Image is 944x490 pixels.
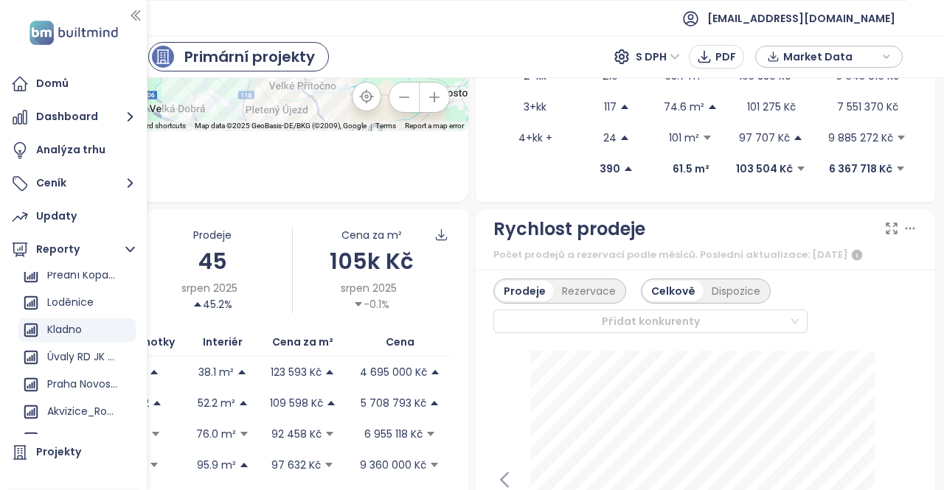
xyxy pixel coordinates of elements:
span: caret-up [793,133,803,143]
span: caret-up [623,164,634,174]
div: Prodeje [133,227,291,243]
div: -0.1% [353,296,389,312]
span: caret-down [324,429,335,439]
p: 74.6 m² [664,99,704,115]
span: caret-up [152,398,162,408]
div: 105k Kč [293,244,451,279]
div: Přední Kopanina [47,266,117,284]
span: caret-down [239,429,249,439]
p: 4 695 000 Kč [360,364,427,380]
a: Terms (opens in new tab) [375,122,396,130]
p: 6 367 718 Kč [829,161,892,177]
p: 101 275 Kč [747,99,796,115]
span: caret-up [149,367,159,377]
p: 109 598 Kč [270,395,323,411]
div: 45.2% [192,296,232,312]
span: Market Data [783,46,878,68]
span: caret-up [238,398,249,408]
p: 52.2 m² [198,395,235,411]
p: 97 632 Kč [271,457,321,473]
div: Prodeje [496,281,554,301]
div: Úvaly RD JK (Černošiče, [GEOGRAPHIC_DATA]) [18,346,136,369]
a: Report a map error [405,122,464,130]
p: 76.0 m² [196,426,236,442]
div: Kladno [18,318,136,342]
p: 103 504 Kč [736,161,793,177]
p: 9 360 000 Kč [360,457,426,473]
span: caret-down [896,133,906,143]
span: Map data ©2025 GeoBasis-DE/BKG (©2009), Google [195,122,367,130]
div: Vrapice [47,430,86,448]
div: Rychlost prodeje [493,215,645,243]
div: button [763,46,895,68]
p: 5 708 793 Kč [361,395,426,411]
div: Praha Novostavby Byty [18,373,136,396]
span: caret-down [149,460,159,470]
span: caret-up [707,102,718,112]
span: caret-up [619,133,630,143]
div: Cena za m² [341,227,402,243]
span: caret-down [150,429,161,439]
span: srpen 2025 [341,280,397,296]
div: Akvizice_Roztoky [47,402,117,421]
p: 92 458 Kč [271,426,322,442]
p: 95.9 m² [197,457,236,473]
a: Projekty [7,438,139,467]
p: 123 593 Kč [271,364,322,380]
button: Ceník [7,169,139,198]
button: Keyboard shortcuts [122,121,186,131]
p: 24 [603,130,617,146]
div: Kladno [47,321,82,339]
div: Přední Kopanina [18,264,136,287]
a: Domů [7,69,139,99]
div: Akvizice_Roztoky [18,400,136,424]
p: 101 m² [669,130,699,146]
span: caret-down [702,133,712,143]
p: 9 885 272 Kč [828,130,893,146]
p: 61.5 m² [673,161,709,177]
th: Interiér [189,328,257,357]
th: Cena [349,328,451,357]
div: Projekty [36,443,81,461]
span: caret-up [192,299,203,309]
div: Celkově [643,281,704,301]
div: Úvaly RD JK (Černošiče, [GEOGRAPHIC_DATA]) [47,348,117,366]
a: Analýza trhu [7,136,139,165]
div: 19 projektů [27,168,451,184]
button: Reporty [7,235,139,265]
span: srpen 2025 [181,280,237,296]
span: caret-down [429,460,440,470]
div: Loděnice [18,291,136,315]
div: Kladno [27,140,451,168]
span: caret-up [429,398,440,408]
td: 4+kk + [493,122,577,153]
p: 7 551 370 Kč [837,99,898,115]
p: 390 [600,161,620,177]
p: 97 707 Kč [739,130,790,146]
p: 117 [604,99,617,115]
span: caret-down [426,429,436,439]
span: caret-up [430,367,440,377]
span: caret-up [619,102,630,112]
span: caret-up [237,367,247,377]
span: caret-down [353,299,364,309]
p: 38.1 m² [198,364,234,380]
div: Praha Novostavby Byty [47,375,117,393]
div: Dispozice [704,281,768,301]
div: Počet prodejů a rezervací podle měsíců. Poslední aktualizace: [DATE] [493,246,917,264]
button: PDF [689,45,744,69]
img: logo [25,18,122,48]
div: Primární projekty [184,46,315,68]
span: caret-up [326,398,336,408]
span: PDF [715,49,736,65]
div: Vrapice [18,427,136,451]
div: Loděnice [47,293,94,312]
p: 6 955 118 Kč [364,426,423,442]
div: Domů [36,74,69,93]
